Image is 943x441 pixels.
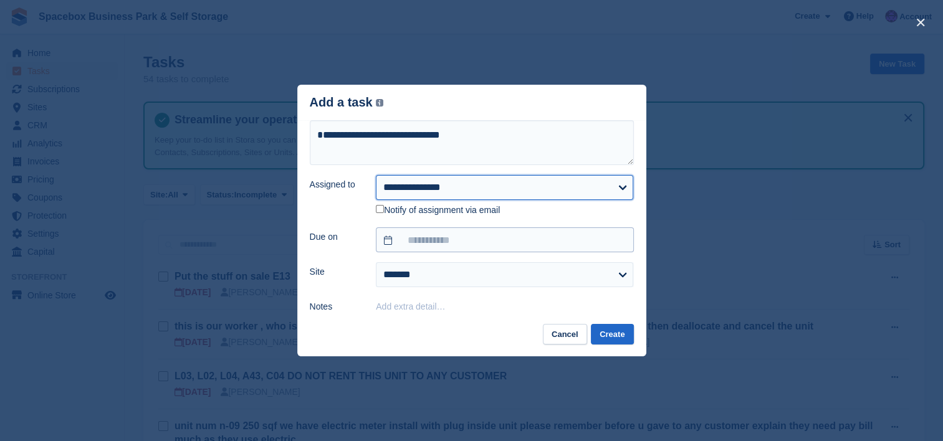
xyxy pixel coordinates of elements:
[376,301,445,311] button: Add extra detail…
[310,95,384,110] div: Add a task
[310,265,361,278] label: Site
[376,205,500,216] label: Notify of assignment via email
[543,324,587,344] button: Cancel
[376,99,383,107] img: icon-info-grey-7440780725fd019a000dd9b08b2336e03edf1995a4989e88bcd33f0948082b44.svg
[310,230,361,244] label: Due on
[911,12,931,32] button: close
[591,324,633,344] button: Create
[310,178,361,191] label: Assigned to
[310,300,361,313] label: Notes
[376,205,384,213] input: Notify of assignment via email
